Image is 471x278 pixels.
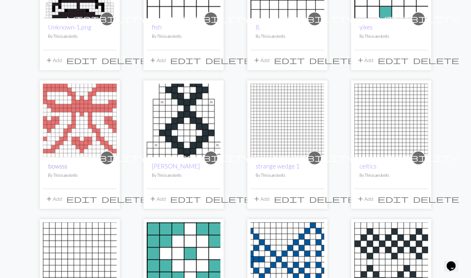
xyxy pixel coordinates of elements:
button: Delete [203,54,254,66]
a: strange wedge 1 [251,117,324,123]
a: hatssssssss [251,255,324,261]
span: add [45,194,53,203]
span: delete [413,194,459,203]
a: celtics [359,162,376,170]
span: edit [274,194,305,203]
i: private [378,151,459,164]
img: celtics [354,84,428,157]
span: visibility [275,14,355,24]
p: By Thisisaesknits [256,33,319,39]
button: Delete [307,193,358,205]
button: Add [251,193,272,205]
i: private [67,151,147,164]
p: By Thisisaesknits [48,172,112,178]
i: Edit [378,56,409,64]
span: visibility [67,153,147,163]
button: Edit [168,54,203,66]
a: bowsss [43,117,117,123]
span: edit [66,56,97,65]
i: Edit [66,56,97,64]
a: fish [152,23,161,31]
i: Edit [378,195,409,203]
button: Delete [307,54,358,66]
span: add [253,194,260,203]
a: 8. [256,23,260,31]
span: edit [378,56,409,65]
button: Edit [376,193,411,205]
button: Add [147,54,168,66]
a: yikes [359,23,373,31]
span: add [149,56,157,65]
span: edit [170,56,201,65]
button: Delete [99,193,150,205]
span: add [149,194,157,203]
span: edit [378,194,409,203]
img: strange Annie [147,84,220,157]
button: Edit [168,193,203,205]
span: visibility [171,153,251,163]
p: By Thisisaesknits [359,172,423,178]
span: edit [66,194,97,203]
span: add [357,194,364,203]
span: visibility [378,14,459,24]
span: add [45,56,53,65]
span: add [357,56,364,65]
button: Delete [411,54,461,66]
span: edit [170,194,201,203]
a: snowflake [43,255,117,261]
span: visibility [67,14,147,24]
i: Edit [274,56,305,64]
p: By Thisisaesknits [359,33,423,39]
button: Edit [272,193,307,205]
p: By Thisisaesknits [48,33,112,39]
span: visibility [171,14,251,24]
span: delete [205,56,252,65]
button: Delete [411,193,461,205]
i: private [378,12,459,25]
span: delete [309,194,355,203]
i: private [275,12,355,25]
a: strange Annie [147,117,220,123]
button: Edit [64,193,99,205]
button: Add [147,193,168,205]
button: Edit [376,54,411,66]
a: dits [147,255,220,261]
i: private [171,151,251,164]
i: private [67,12,147,25]
i: private [275,151,355,164]
a: [PERSON_NAME] [152,162,200,170]
span: delete [413,56,459,65]
button: Edit [272,54,307,66]
i: Edit [66,195,97,203]
iframe: chat widget [444,252,465,272]
span: visibility [378,153,459,163]
p: By Thisisaesknits [152,172,215,178]
p: By Thisisaesknits [256,172,319,178]
a: celtics [354,117,428,123]
span: visibility [275,153,355,163]
span: delete [309,56,355,65]
span: delete [205,194,252,203]
span: edit [274,56,305,65]
button: Delete [203,193,254,205]
p: By Thisisaesknits [152,33,215,39]
i: Edit [170,195,201,203]
i: private [171,12,251,25]
button: Add [251,54,272,66]
button: Add [43,193,64,205]
span: delete [102,194,148,203]
img: bowsss [43,84,117,157]
button: Add [354,193,376,205]
img: strange wedge 1 [251,84,324,157]
button: Delete [99,54,150,66]
button: Edit [64,54,99,66]
button: Add [43,54,64,66]
span: add [253,56,260,65]
a: bowsss [48,162,67,170]
i: Edit [274,195,305,203]
a: strange wedge 1 [256,162,300,170]
button: Add [354,54,376,66]
span: delete [102,56,148,65]
a: hat 4 [354,255,428,261]
a: Unknown-1.png [48,23,91,31]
